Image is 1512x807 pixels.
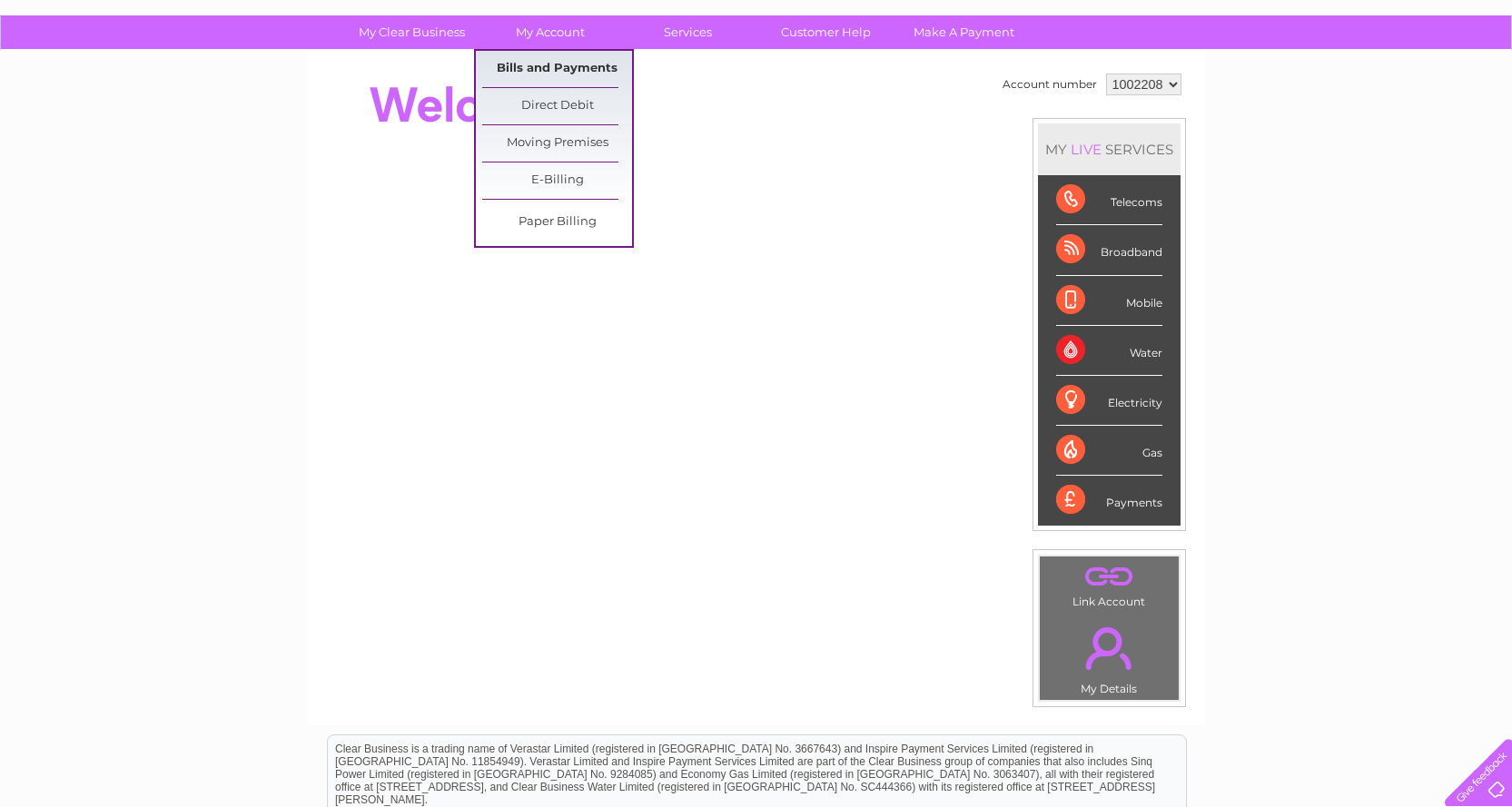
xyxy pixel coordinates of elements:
[998,69,1102,100] td: Account number
[1056,426,1162,476] div: Gas
[1192,77,1227,91] a: Water
[482,162,632,199] a: E-Billing
[53,47,145,103] img: logo.png
[1354,77,1380,91] a: Blog
[1056,175,1162,225] div: Telecoms
[613,15,763,49] a: Services
[1170,9,1295,32] a: 0333 014 3131
[328,10,1186,88] div: Clear Business is a trading name of Verastar Limited (registered in [GEOGRAPHIC_DATA] No. 3667643...
[1044,616,1174,680] a: .
[1056,376,1162,426] div: Electricity
[1289,77,1343,91] a: Telecoms
[1044,561,1174,593] a: .
[475,15,625,49] a: My Account
[889,15,1039,49] a: Make A Payment
[751,15,901,49] a: Customer Help
[1056,476,1162,525] div: Payments
[1039,612,1180,701] td: My Details
[1067,141,1105,158] div: LIVE
[1056,326,1162,376] div: Water
[482,125,632,162] a: Moving Premises
[1391,77,1436,91] a: Contact
[1038,123,1181,175] div: MY SERVICES
[1452,77,1495,91] a: Log out
[1056,225,1162,275] div: Broadband
[1039,556,1180,613] td: Link Account
[482,51,632,87] a: Bills and Payments
[337,15,487,49] a: My Clear Business
[482,88,632,124] a: Direct Debit
[1238,77,1278,91] a: Energy
[1056,276,1162,326] div: Mobile
[482,204,632,241] a: Paper Billing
